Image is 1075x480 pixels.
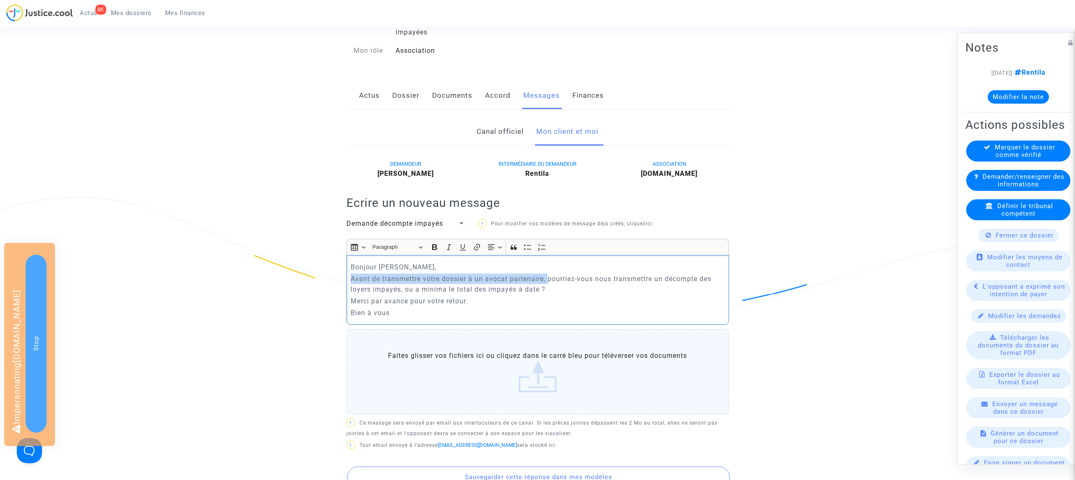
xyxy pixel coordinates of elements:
b: Rentila [525,170,549,177]
span: Modifier les demandes [988,312,1061,320]
a: ici [646,221,652,227]
span: ASSOCIATION [653,161,686,167]
span: Télécharger les documents du dossier au format PDF [978,334,1059,357]
span: Mes dossiers [111,9,152,17]
div: Association [389,46,537,56]
button: Paragraph [369,241,427,254]
span: DEMANDEUR [390,161,421,167]
span: Marquer le dossier comme vérifié [995,143,1055,159]
button: Modifier la note [988,90,1049,104]
h2: Ecrire un nouveau message [346,196,729,210]
span: INTERMÉDIAIRE DU DEMANDEUR [498,161,577,167]
p: Pour modifier vos modèles de message déjà créés, cliquez . [478,219,663,229]
span: L'opposant a exprimé son intention de payer [983,283,1065,298]
img: jc-logo.svg [6,4,73,21]
a: Canal officiel [477,118,524,146]
a: Mon client et moi [536,118,598,146]
a: 8KActus [73,7,104,19]
a: Finances [572,82,604,110]
span: Mes finances [165,9,205,17]
span: ? [481,222,484,226]
span: Exporter le dossier au format Excel [989,371,1060,386]
a: Actus [359,82,380,110]
a: Accord [485,82,511,110]
span: Générer un document pour ce dossier [991,430,1059,445]
b: [DOMAIN_NAME] [641,170,697,177]
a: Messages [523,82,560,110]
a: [EMAIL_ADDRESS][DOMAIN_NAME] [438,442,517,448]
span: Actus [80,9,97,17]
h2: Actions possibles [965,117,1071,132]
button: Stop [26,255,47,433]
a: Documents [432,82,472,110]
span: Stop [32,336,40,351]
p: Ce message sera envoyé par email aux interlocuteurs de ce canal. Si les pièces jointes dépassent ... [346,418,729,439]
span: Fermer ce dossier [996,232,1054,239]
a: Mes dossiers [104,7,158,19]
div: Editor toolbar [346,239,729,255]
div: Rich Text Editor, main [346,255,729,324]
p: Avant de transmettre votre dossier à un avocat partenaire, pourriez-vous nous transmettre un déco... [351,274,724,295]
p: Bien à vous [351,308,724,318]
span: ? [349,421,352,425]
iframe: Help Scout Beacon - Open [17,438,42,463]
span: Envoyer un message dans ce dossier [992,400,1058,415]
p: Tout email envoyé à l'adresse sera stocké ici. [346,440,729,451]
a: Mes finances [158,7,212,19]
span: Rentila [1012,68,1046,76]
div: Impersonating [4,243,55,446]
span: Faire signer un document à un participant [984,459,1065,474]
div: Mon rôle [340,46,390,56]
h2: Notes [965,40,1071,55]
p: Merci par avance pour votre retour. [351,296,724,306]
a: Dossier [392,82,420,110]
div: 8K [95,5,106,15]
span: Modifier les moyens de contact [987,253,1062,269]
span: Demander/renseigner des informations [983,173,1065,188]
b: [PERSON_NAME] [378,170,434,177]
span: Paragraph [372,242,416,252]
span: Définir le tribunal compétent [997,202,1053,217]
span: [[DATE]] [991,70,1012,76]
p: Bonjour [PERSON_NAME], [351,262,724,272]
span: ? [349,443,352,448]
span: Demande décompte impayés [346,219,443,227]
